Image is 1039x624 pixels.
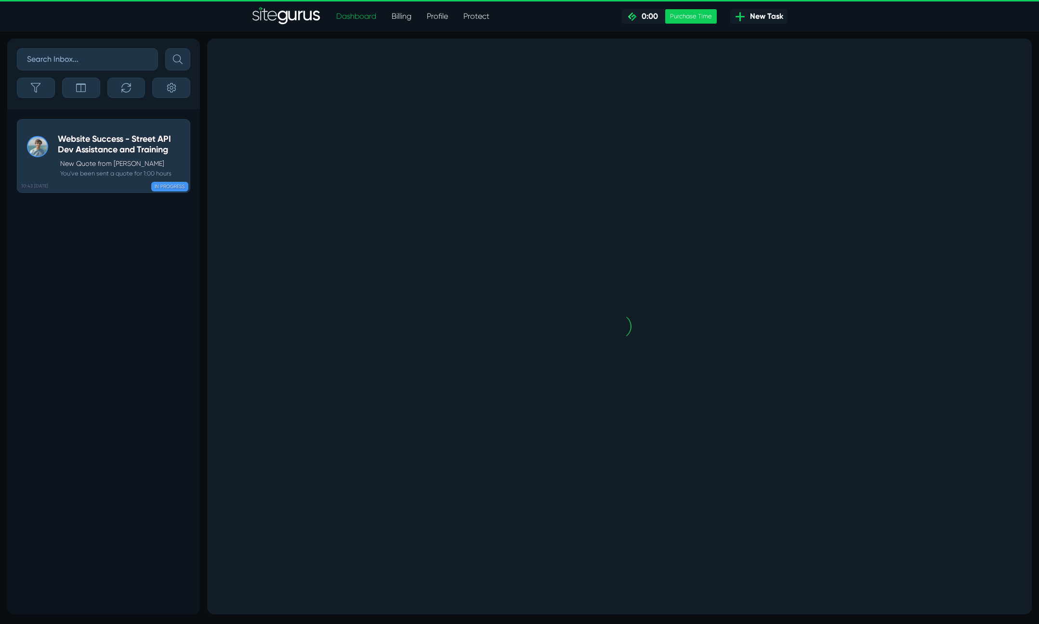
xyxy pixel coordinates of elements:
[384,7,419,26] a: Billing
[746,11,783,22] span: New Task
[17,119,190,193] a: 10:43 [DATE] Website Success - Street API Dev Assistance and TrainingNew Quote from [PERSON_NAME]...
[456,7,497,26] a: Protect
[58,134,185,155] h5: Website Success - Street API Dev Assistance and Training
[329,7,384,26] a: Dashboard
[252,7,321,26] img: Sitegurus Logo
[419,7,456,26] a: Profile
[622,9,716,24] a: 0:00 Purchase Time
[17,48,158,70] input: Search Inbox...
[665,9,717,24] div: Purchase Time
[730,9,787,24] a: New Task
[638,12,658,21] span: 0:00
[252,7,321,26] a: SiteGurus
[21,183,48,190] b: 10:43 [DATE]
[60,159,185,169] p: New Quote from [PERSON_NAME]
[151,182,188,191] span: IN PROGRESS
[58,169,185,178] small: You've been sent a quote for 1:00 hours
